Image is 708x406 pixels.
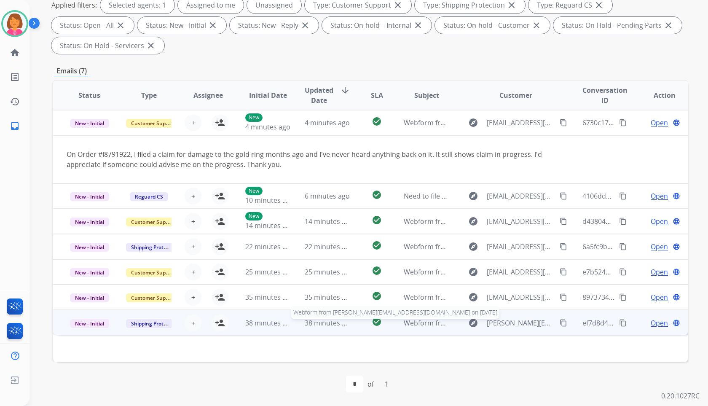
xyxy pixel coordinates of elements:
[582,217,708,226] span: d43804b3-0f1e-4189-968d-7ca63c9f8f97
[404,217,595,226] span: Webform from [EMAIL_ADDRESS][DOMAIN_NAME] on [DATE]
[651,242,668,252] span: Open
[305,217,354,226] span: 14 minutes ago
[305,85,333,105] span: Updated Date
[245,196,294,205] span: 10 minutes ago
[619,243,627,250] mat-icon: content_copy
[372,190,382,200] mat-icon: check_circle
[191,191,195,201] span: +
[404,293,595,302] span: Webform from [EMAIL_ADDRESS][DOMAIN_NAME] on [DATE]
[651,216,668,226] span: Open
[468,267,478,277] mat-icon: explore
[70,268,109,277] span: New - Initial
[245,221,294,230] span: 14 minutes ago
[560,268,567,276] mat-icon: content_copy
[126,218,181,226] span: Customer Support
[378,376,395,393] div: 1
[372,317,382,327] mat-icon: check_circle
[305,118,350,127] span: 4 minutes ago
[372,215,382,225] mat-icon: check_circle
[651,267,668,277] span: Open
[185,188,201,204] button: +
[230,17,319,34] div: Status: New - Reply
[245,267,294,277] span: 25 minutes ago
[245,122,290,132] span: 4 minutes ago
[531,20,542,30] mat-icon: close
[185,213,201,230] button: +
[193,90,223,100] span: Assignee
[126,319,184,328] span: Shipping Protection
[215,118,225,128] mat-icon: person_add
[340,85,350,95] mat-icon: arrow_downward
[414,90,439,100] span: Subject
[661,391,700,401] p: 0.20.1027RC
[191,267,195,277] span: +
[468,318,478,328] mat-icon: explore
[141,90,157,100] span: Type
[553,17,682,34] div: Status: On Hold - Pending Parts
[245,293,294,302] span: 35 minutes ago
[245,318,294,328] span: 38 minutes ago
[208,20,218,30] mat-icon: close
[673,218,680,225] mat-icon: language
[468,191,478,201] mat-icon: explore
[126,268,181,277] span: Customer Support
[126,293,181,302] span: Customer Support
[560,218,567,225] mat-icon: content_copy
[300,20,310,30] mat-icon: close
[191,118,195,128] span: +
[185,315,201,331] button: +
[185,114,201,131] button: +
[185,263,201,280] button: +
[305,267,354,277] span: 25 minutes ago
[245,242,294,251] span: 22 minutes ago
[404,242,595,251] span: Webform from [EMAIL_ADDRESS][DOMAIN_NAME] on [DATE]
[673,293,680,301] mat-icon: language
[487,267,555,277] span: [EMAIL_ADDRESS][DOMAIN_NAME]
[487,118,555,128] span: [EMAIL_ADDRESS][DOMAIN_NAME]
[70,319,109,328] span: New - Initial
[372,240,382,250] mat-icon: check_circle
[185,238,201,255] button: +
[673,243,680,250] mat-icon: language
[291,306,499,319] span: Webform from [PERSON_NAME][EMAIL_ADDRESS][DOMAIN_NAME] on [DATE]
[245,212,263,220] p: New
[215,216,225,226] mat-icon: person_add
[10,121,20,131] mat-icon: inbox
[146,40,156,51] mat-icon: close
[367,379,374,389] div: of
[53,66,90,76] p: Emails (7)
[78,90,100,100] span: Status
[560,192,567,200] mat-icon: content_copy
[673,192,680,200] mat-icon: language
[651,318,668,328] span: Open
[215,242,225,252] mat-icon: person_add
[663,20,673,30] mat-icon: close
[582,85,628,105] span: Conversation ID
[487,318,555,328] span: [PERSON_NAME][EMAIL_ADDRESS][DOMAIN_NAME]
[560,119,567,126] mat-icon: content_copy
[245,187,263,195] p: New
[619,319,627,327] mat-icon: content_copy
[215,191,225,201] mat-icon: person_add
[651,191,668,201] span: Open
[673,319,680,327] mat-icon: language
[435,17,550,34] div: Status: On-hold - Customer
[115,20,126,30] mat-icon: close
[70,119,109,128] span: New - Initial
[673,268,680,276] mat-icon: language
[126,119,181,128] span: Customer Support
[191,292,195,302] span: +
[619,218,627,225] mat-icon: content_copy
[249,90,287,100] span: Initial Date
[137,17,226,34] div: Status: New - Initial
[468,216,478,226] mat-icon: explore
[305,293,354,302] span: 35 minutes ago
[305,318,354,328] span: 38 minutes ago
[487,242,555,252] span: [EMAIL_ADDRESS][DOMAIN_NAME]
[619,192,627,200] mat-icon: content_copy
[628,81,688,110] th: Action
[487,292,555,302] span: [EMAIL_ADDRESS][DOMAIN_NAME]
[70,218,109,226] span: New - Initial
[70,192,109,201] span: New - Initial
[185,289,201,306] button: +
